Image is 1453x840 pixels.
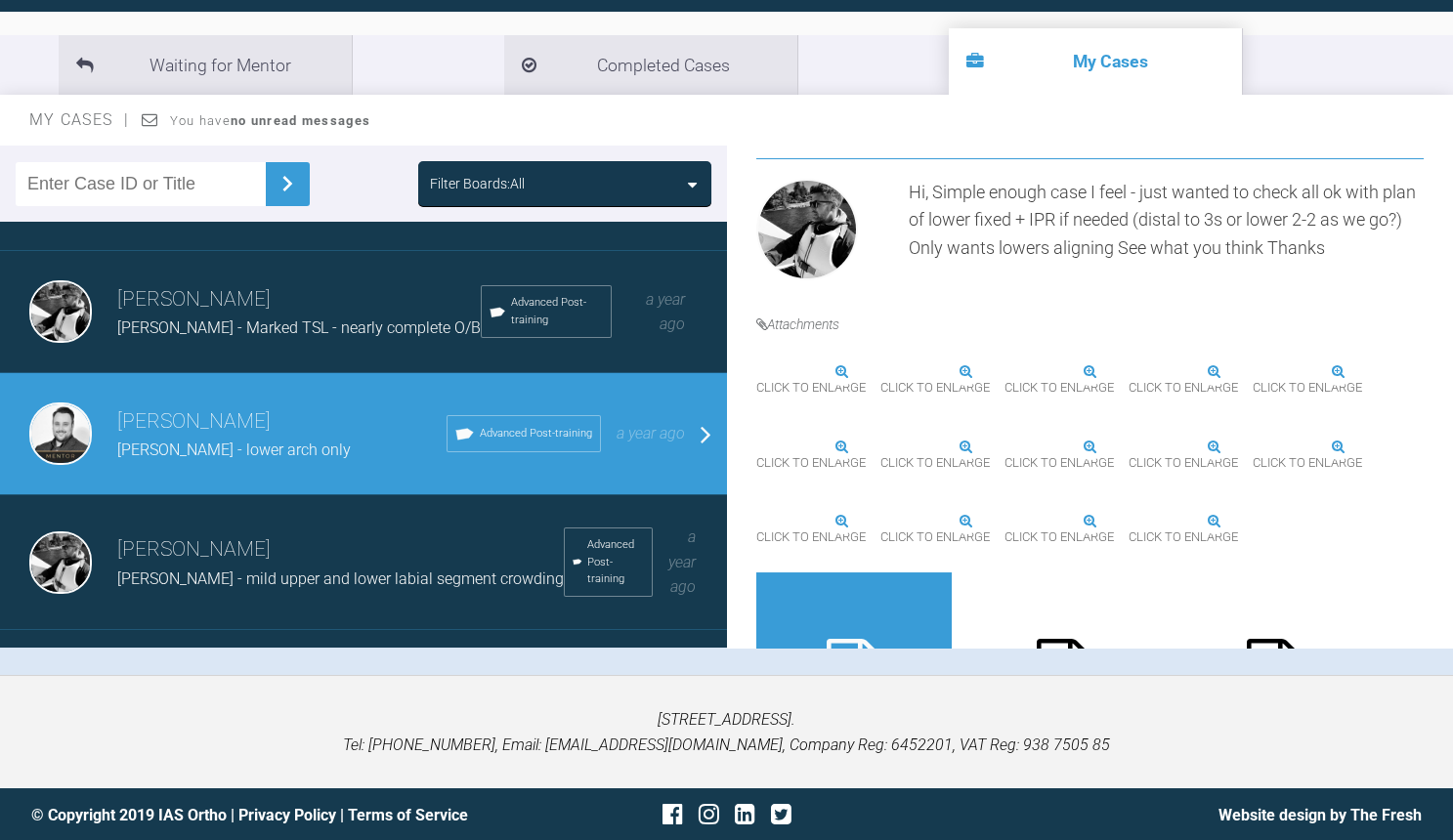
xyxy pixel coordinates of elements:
span: Advanced Post-training [511,294,604,329]
li: Completed Cases [504,35,797,95]
span: Click to enlarge [1253,448,1362,479]
span: [PERSON_NAME] - Marked TSL - nearly complete O/B [117,318,481,337]
img: chevronRight.28bd32b0.svg [272,168,303,199]
span: a year ago [646,290,685,334]
img: David Birkin [29,280,92,343]
img: David Birkin [756,179,858,280]
h3: [PERSON_NAME] [117,533,564,567]
span: Click to enlarge [1004,523,1114,553]
span: [PERSON_NAME] - lower arch only [117,441,351,459]
span: You have [170,113,370,128]
li: Waiting for Mentor [59,35,352,95]
span: Click to enlarge [880,373,990,403]
strong: no unread messages [231,113,370,128]
span: My Cases [29,110,130,129]
li: My Cases [949,28,1242,95]
p: [STREET_ADDRESS]. Tel: [PHONE_NUMBER], Email: [EMAIL_ADDRESS][DOMAIN_NAME], Company Reg: 6452201,... [31,707,1422,757]
span: Advanced Post-training [480,425,592,442]
span: Click to enlarge [756,523,866,553]
a: Terms of Service [348,806,468,824]
img: David Birkin [29,531,92,594]
span: Click to enlarge [1004,373,1114,403]
div: © Copyright 2019 IAS Ortho | | [31,803,494,828]
span: Click to enlarge [1004,448,1114,479]
div: Hi, Simple enough case I feel - just wanted to check all ok with plan of lower fixed + IPR if nee... [909,179,1425,288]
span: Click to enlarge [756,373,866,403]
img: Greg Souster [29,402,92,465]
a: Website design by The Fresh [1218,806,1422,824]
span: Click to enlarge [1129,448,1238,479]
a: Privacy Policy [238,806,336,824]
h4: Attachments [756,314,1425,335]
span: Click to enlarge [880,448,990,479]
span: Click to enlarge [880,523,990,553]
span: a year ago [617,424,685,442]
span: Click to enlarge [1253,373,1362,403]
span: Click to enlarge [756,448,866,479]
span: Click to enlarge [1129,373,1238,403]
div: Filter Boards: All [430,173,525,194]
span: a year ago [668,527,696,596]
span: Click to enlarge [1129,523,1238,553]
h3: [PERSON_NAME] [117,405,447,439]
span: Advanced Post-training [587,536,644,589]
input: Enter Case ID or Title [16,162,266,206]
span: [PERSON_NAME] - mild upper and lower labial segment crowding [117,569,564,588]
h3: [PERSON_NAME] [117,283,481,316]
